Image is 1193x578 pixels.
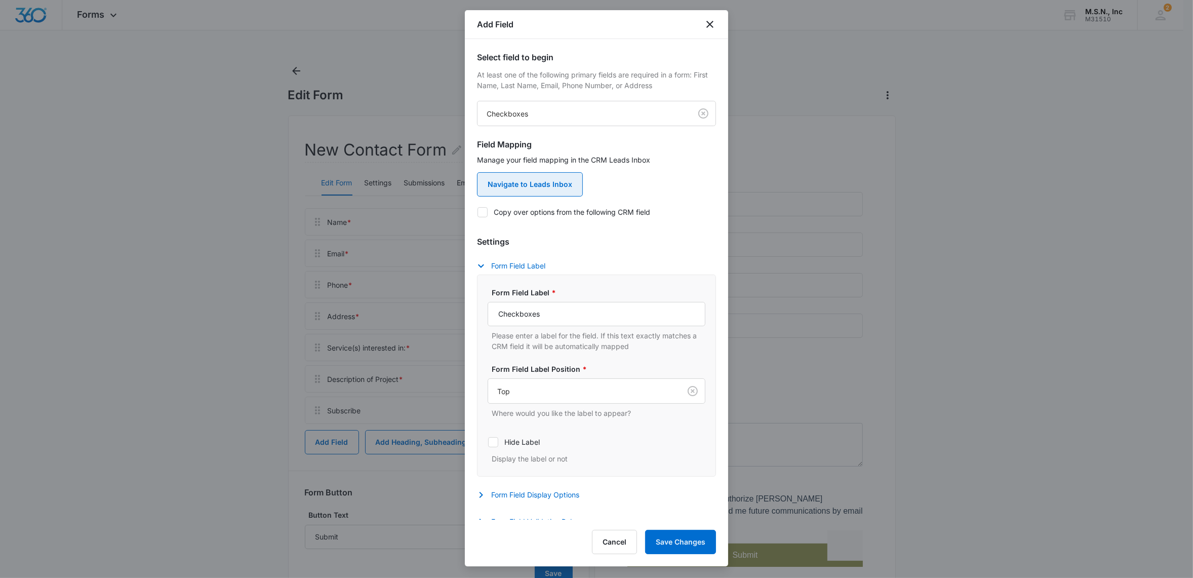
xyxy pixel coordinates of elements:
[477,207,716,217] label: Copy over options from the following CRM field
[477,155,716,165] p: Manage your field mapping in the CRM Leads Inbox
[695,105,711,122] button: Clear
[488,302,705,326] input: Form Field Label
[10,178,87,190] label: Garden Management
[492,364,709,374] label: Form Field Label Position
[10,211,28,223] label: Build
[492,408,705,418] p: Where would you like the label to appear?
[200,344,330,375] iframe: reCAPTCHA
[477,236,716,248] h3: Settings
[492,287,709,298] label: Form Field Label
[477,138,716,150] h3: Field Mapping
[477,18,513,30] h1: Add Field
[704,18,716,30] button: close
[477,489,589,501] button: Form Field Display Options
[492,330,705,352] p: Please enter a label for the field. If this text exactly matches a CRM field it will be automatic...
[645,530,716,554] button: Save Changes
[492,453,705,464] p: Display the label or not
[10,307,235,343] label: By checking this box, I authorize [PERSON_NAME] [PERSON_NAME] to send me future communications by...
[10,195,35,207] label: Design
[488,437,705,447] label: Hide Label
[592,530,637,554] button: Cancel
[477,51,716,63] h3: Select field to begin
[477,516,589,528] button: Form Field Validation Rules
[477,260,555,272] button: Form Field Label
[685,383,701,399] button: Clear
[477,69,716,91] p: At least one of the following primary fields are required in a form: First Name, Last Name, Email...
[477,172,583,197] a: Navigate to Leads Inbox
[105,365,131,373] span: Submit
